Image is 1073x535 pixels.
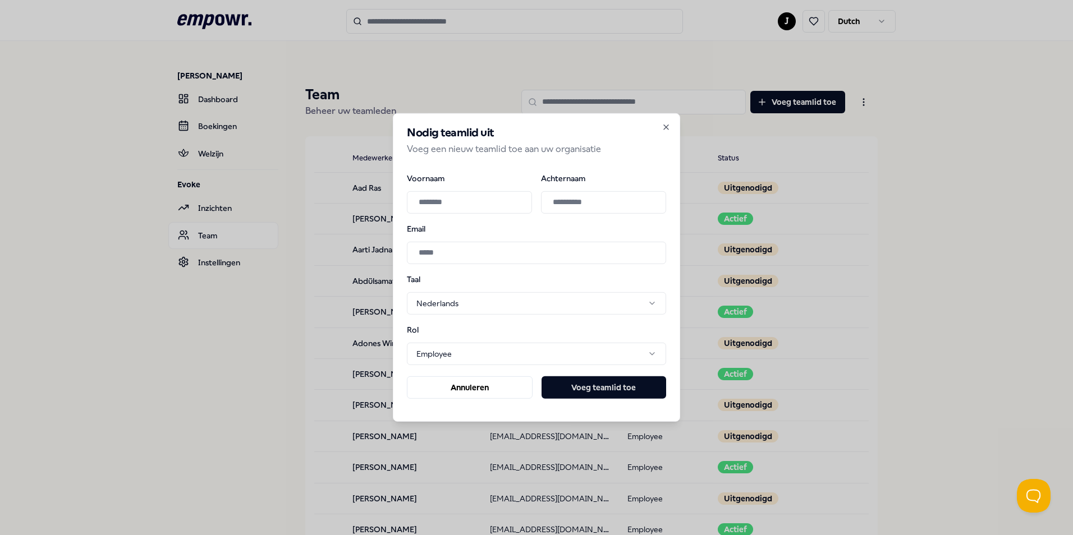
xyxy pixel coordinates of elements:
label: Achternaam [541,174,666,182]
button: Annuleren [407,376,533,399]
p: Voeg een nieuw teamlid toe aan uw organisatie [407,142,666,156]
label: Email [407,224,666,232]
label: Rol [407,326,465,334]
h2: Nodig teamlid uit [407,127,666,139]
label: Voornaam [407,174,532,182]
label: Taal [407,275,465,283]
button: Voeg teamlid toe [542,376,666,399]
